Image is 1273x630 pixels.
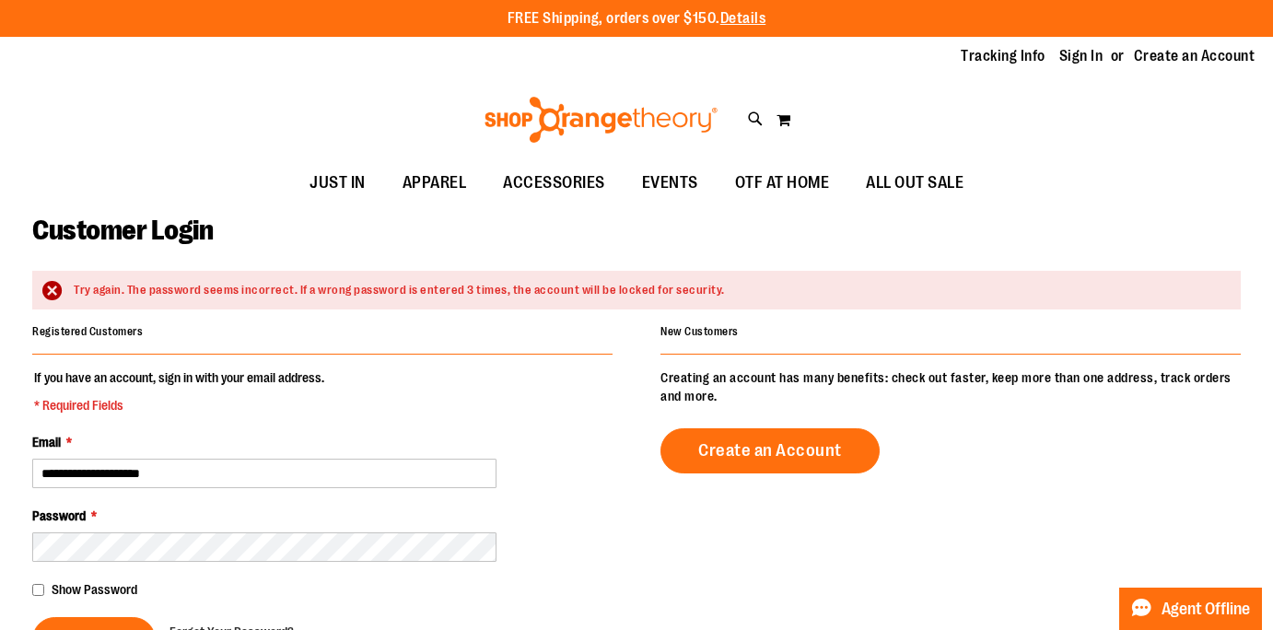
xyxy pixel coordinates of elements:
span: JUST IN [309,162,366,204]
p: FREE Shipping, orders over $150. [508,8,766,29]
strong: Registered Customers [32,325,143,338]
span: * Required Fields [34,396,324,414]
img: Shop Orangetheory [482,97,720,143]
span: Password [32,508,86,523]
legend: If you have an account, sign in with your email address. [32,368,326,414]
span: Agent Offline [1162,601,1250,618]
p: Creating an account has many benefits: check out faster, keep more than one address, track orders... [660,368,1241,405]
span: OTF AT HOME [735,162,830,204]
a: Tracking Info [961,46,1045,66]
span: ALL OUT SALE [866,162,964,204]
span: Customer Login [32,215,213,246]
a: Create an Account [1134,46,1255,66]
span: EVENTS [642,162,698,204]
strong: New Customers [660,325,739,338]
span: ACCESSORIES [503,162,605,204]
span: Email [32,435,61,449]
span: Show Password [52,582,137,597]
a: Details [720,10,766,27]
span: APPAREL [403,162,467,204]
a: Sign In [1059,46,1104,66]
button: Agent Offline [1119,588,1262,630]
div: Try again. The password seems incorrect. If a wrong password is entered 3 times, the account will... [74,282,1222,299]
span: Create an Account [698,440,842,461]
a: Create an Account [660,428,880,473]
